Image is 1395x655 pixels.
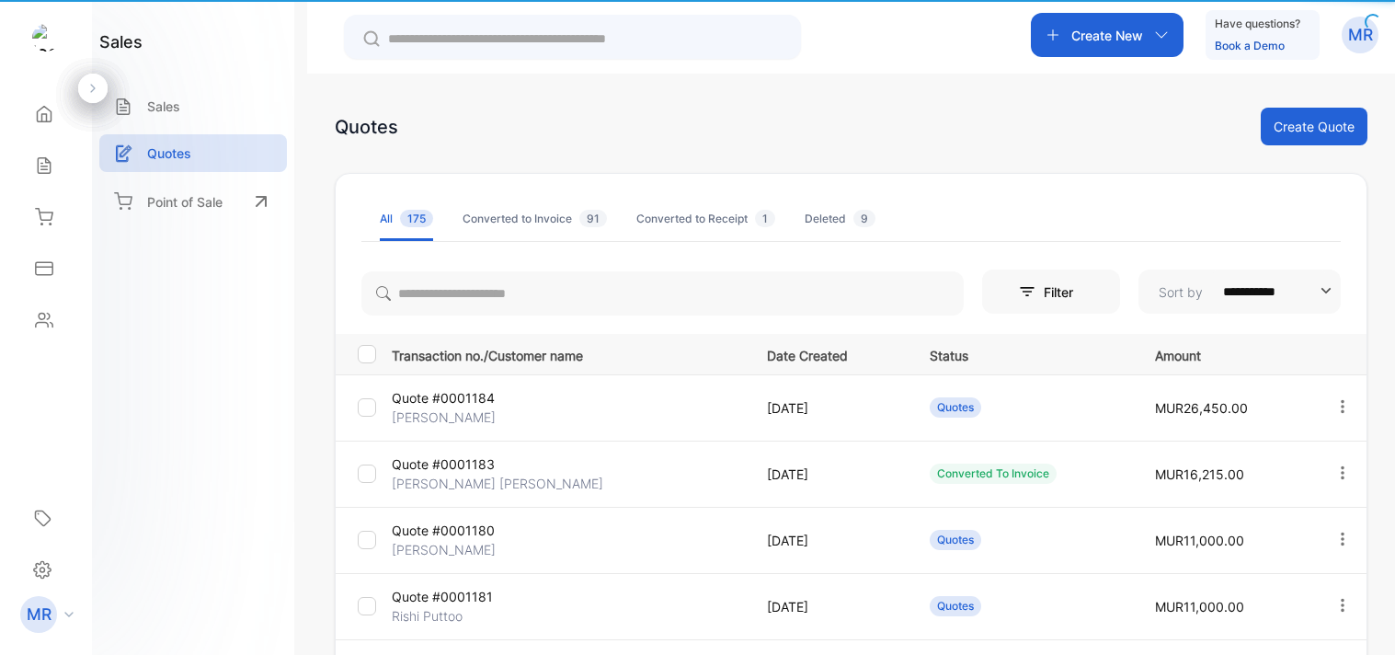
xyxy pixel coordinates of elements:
[463,211,607,227] div: Converted to Invoice
[99,181,287,222] a: Point of Sale
[930,464,1057,484] div: Converted To Invoice
[147,97,180,116] p: Sales
[1155,400,1248,416] span: MUR26,450.00
[930,397,981,418] div: Quotes
[1031,13,1183,57] button: Create New
[1348,23,1373,47] p: MR
[99,134,287,172] a: Quotes
[767,465,891,484] p: [DATE]
[335,113,398,141] div: Quotes
[392,521,509,540] p: Quote #0001180
[392,540,509,559] p: [PERSON_NAME]
[392,454,509,474] p: Quote #0001183
[1261,108,1367,145] button: Create Quote
[392,408,509,427] p: [PERSON_NAME]
[392,474,603,493] p: [PERSON_NAME] [PERSON_NAME]
[99,87,287,125] a: Sales
[1155,342,1296,365] p: Amount
[755,210,775,227] span: 1
[400,210,433,227] span: 175
[930,342,1117,365] p: Status
[392,342,744,365] p: Transaction no./Customer name
[380,211,433,227] div: All
[1215,39,1285,52] a: Book a Demo
[930,596,981,616] div: Quotes
[1138,270,1341,314] button: Sort by
[767,398,891,418] p: [DATE]
[853,210,875,227] span: 9
[930,530,981,550] div: Quotes
[1342,13,1378,57] button: MR
[1155,599,1244,615] span: MUR11,000.00
[767,531,891,550] p: [DATE]
[147,144,191,163] p: Quotes
[99,29,143,54] h1: sales
[767,342,891,365] p: Date Created
[392,587,509,606] p: Quote #0001181
[1071,26,1143,45] p: Create New
[1318,578,1395,655] iframe: LiveChat chat widget
[147,192,223,212] p: Point of Sale
[27,603,51,626] p: MR
[1159,282,1203,302] p: Sort by
[1155,533,1244,548] span: MUR11,000.00
[636,211,775,227] div: Converted to Receipt
[32,24,60,52] img: logo
[1215,15,1300,33] p: Have questions?
[1155,466,1244,482] span: MUR16,215.00
[805,211,875,227] div: Deleted
[579,210,607,227] span: 91
[767,597,891,616] p: [DATE]
[392,606,509,626] p: Rishi Puttoo
[392,388,509,408] p: Quote #0001184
